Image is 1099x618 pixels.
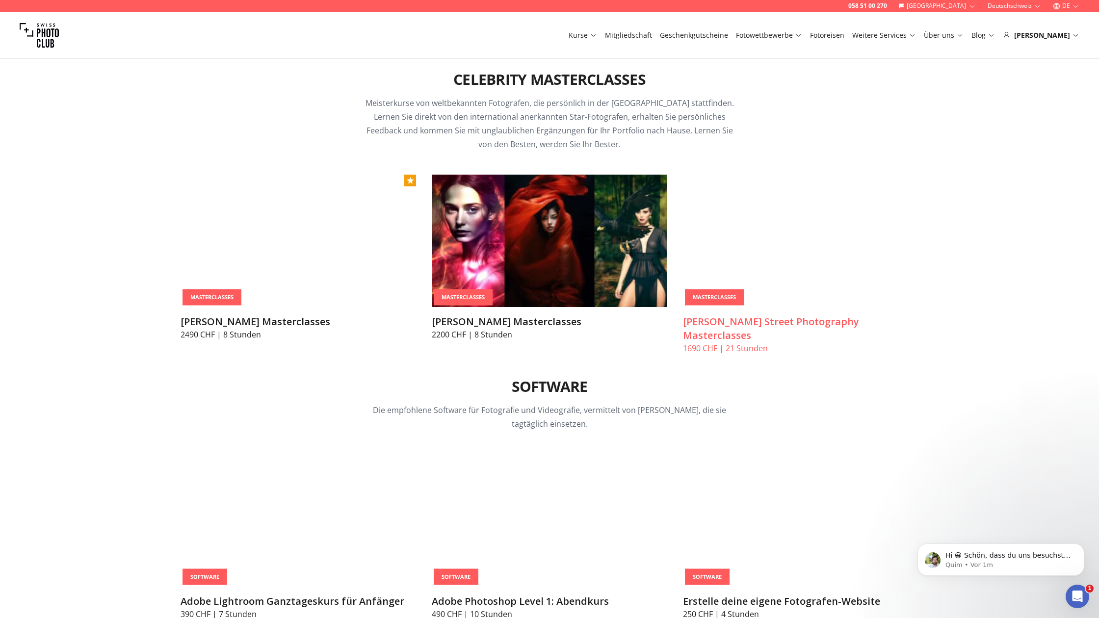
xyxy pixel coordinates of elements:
div: Software [685,569,730,585]
span: 1 [1086,585,1094,592]
img: Lindsay Adler Masterclasses [181,175,416,307]
div: Software [434,569,478,585]
h3: [PERSON_NAME] Masterclasses [432,315,667,329]
a: Weitere Services [852,30,916,40]
div: [PERSON_NAME] [1003,30,1079,40]
button: Mitgliedschaft [601,28,656,42]
a: Geschenkgutscheine [660,30,728,40]
img: Adobe Photoshop Level 1: Abendkurs [432,454,667,587]
button: Weitere Services [848,28,920,42]
div: Software [183,569,227,585]
h3: Erstelle deine eigene Fotografen-Website [683,594,918,608]
a: Fotoreisen [810,30,844,40]
button: Über uns [920,28,968,42]
a: Lindsay Adler MasterclassesMasterClasses[PERSON_NAME] Masterclasses2490 CHF | 8 Stunden [181,175,416,340]
a: Über uns [924,30,964,40]
a: Marco Benedetti MasterclassesMasterClasses[PERSON_NAME] Masterclasses2200 CHF | 8 Stunden [432,175,667,340]
a: Phil Penman Street Photography MasterclassesMasterClasses[PERSON_NAME] Street Photography Masterc... [683,175,918,354]
img: Phil Penman Street Photography Masterclasses [683,175,918,307]
p: 2200 CHF | 8 Stunden [432,329,667,340]
img: Adobe Lightroom Ganztageskurs für Anfänger [181,454,416,587]
a: Kurse [569,30,597,40]
button: Geschenkgutscheine [656,28,732,42]
a: Fotowettbewerbe [736,30,802,40]
img: Marco Benedetti Masterclasses [432,175,667,307]
div: MasterClasses [685,289,744,306]
h3: Adobe Lightroom Ganztageskurs für Anfänger [181,594,416,608]
button: Fotowettbewerbe [732,28,806,42]
a: 058 51 00 270 [848,2,887,10]
img: Erstelle deine eigene Fotografen-Website [683,454,918,587]
span: Meisterkurse von weltbekannten Fotografen, die persönlich in der [GEOGRAPHIC_DATA] stattfinden. L... [366,98,734,150]
iframe: Intercom live chat [1066,585,1089,608]
a: Mitgliedschaft [605,30,652,40]
a: Blog [971,30,995,40]
button: Kurse [565,28,601,42]
iframe: Intercom notifications Nachricht [903,523,1099,592]
div: MasterClasses [183,289,241,306]
h2: Software [512,378,588,395]
p: 2490 CHF | 8 Stunden [181,329,416,340]
div: MasterClasses [434,289,493,306]
h3: [PERSON_NAME] Street Photography Masterclasses [683,315,918,342]
span: Die empfohlene Software für Fotografie und Videografie, vermittelt von [PERSON_NAME], die sie tag... [373,405,726,429]
button: Blog [968,28,999,42]
img: Swiss photo club [20,16,59,55]
p: 1690 CHF | 21 Stunden [683,342,918,354]
h3: Adobe Photoshop Level 1: Abendkurs [432,594,667,608]
button: Fotoreisen [806,28,848,42]
h3: [PERSON_NAME] Masterclasses [181,315,416,329]
h2: Celebrity Masterclasses [453,71,646,88]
